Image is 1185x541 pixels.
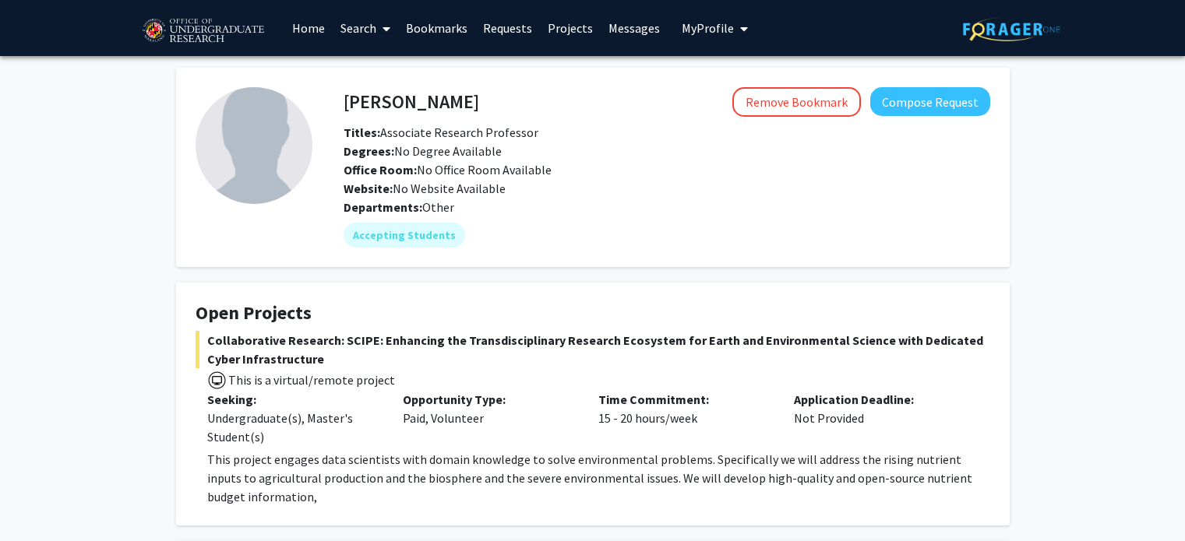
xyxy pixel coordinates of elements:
mat-chip: Accepting Students [344,223,465,248]
div: Not Provided [782,390,978,446]
b: Website: [344,181,393,196]
a: Bookmarks [398,1,475,55]
iframe: Chat [12,471,66,529]
div: Undergraduate(s), Master's Student(s) [207,409,379,446]
p: Application Deadline: [794,390,966,409]
img: University of Maryland Logo [137,12,269,51]
button: Compose Request to Dong Liang [870,87,990,116]
span: Collaborative Research: SCIPE: Enhancing the Transdisciplinary Research Ecosystem for Earth and E... [196,331,990,368]
a: Requests [475,1,540,55]
b: Departments: [344,199,422,215]
div: Paid, Volunteer [391,390,587,446]
span: This is a virtual/remote project [227,372,395,388]
p: Opportunity Type: [403,390,575,409]
b: Office Room: [344,162,417,177]
p: Seeking: [207,390,379,409]
img: Profile Picture [196,87,312,204]
b: Degrees: [344,143,394,159]
button: Remove Bookmark [732,87,861,117]
span: No Office Room Available [344,162,552,177]
p: This project engages data scientists with domain knowledge to solve environmental problems. Speci... [207,450,990,506]
h4: [PERSON_NAME] [344,87,479,116]
a: Projects [540,1,601,55]
span: No Website Available [344,181,506,196]
a: Search [333,1,398,55]
span: Other [422,199,454,215]
b: Titles: [344,125,380,140]
span: No Degree Available [344,143,502,159]
span: Associate Research Professor [344,125,538,140]
span: My Profile [682,20,734,36]
p: Time Commitment: [598,390,771,409]
h4: Open Projects [196,302,990,325]
img: ForagerOne Logo [963,17,1060,41]
div: 15 - 20 hours/week [587,390,782,446]
a: Messages [601,1,668,55]
a: Home [284,1,333,55]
